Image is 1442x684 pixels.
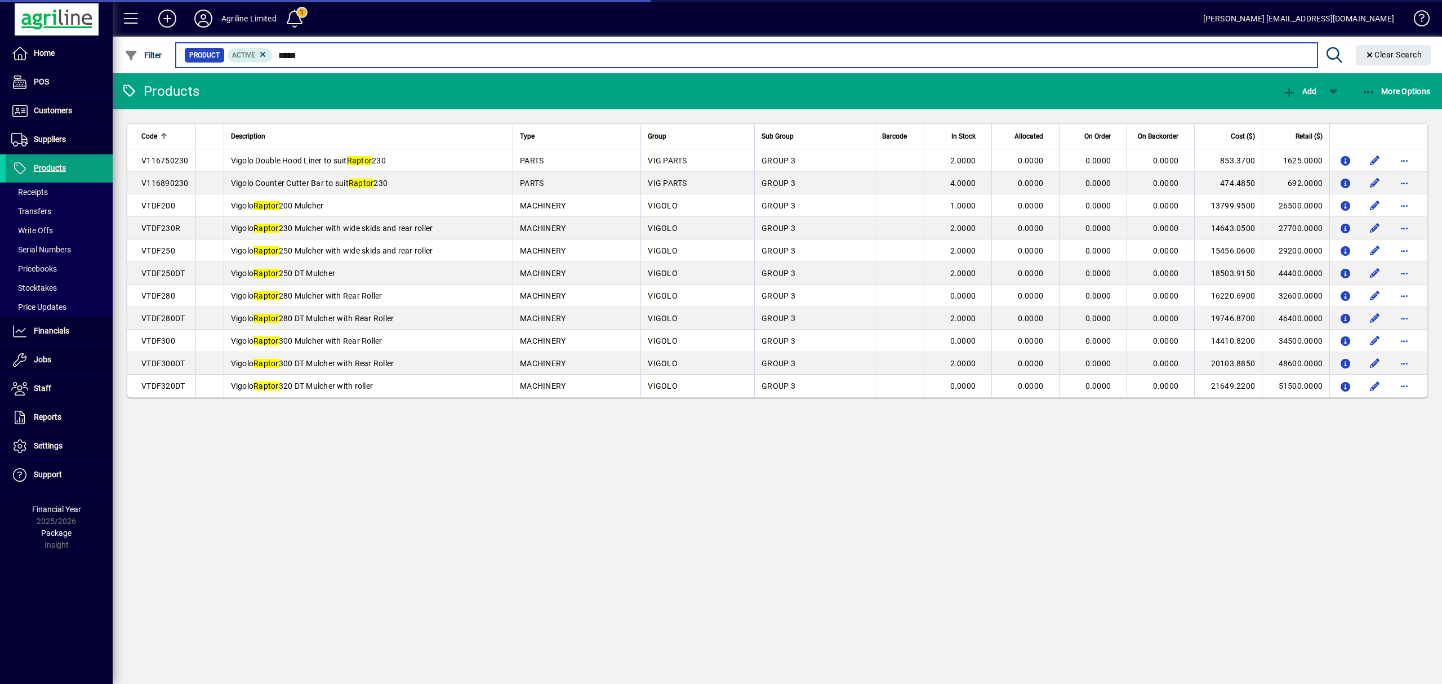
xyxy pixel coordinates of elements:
[1366,174,1384,192] button: Edit
[228,48,273,63] mat-chip: Activation Status: Active
[34,77,49,86] span: POS
[34,106,72,115] span: Customers
[1194,149,1262,172] td: 853.3700
[1153,314,1179,323] span: 0.0000
[648,156,687,165] span: VIG PARTS
[1366,264,1384,282] button: Edit
[1262,149,1329,172] td: 1625.0000
[122,45,165,65] button: Filter
[1395,174,1413,192] button: More options
[520,291,566,300] span: MACHINERY
[6,68,113,96] a: POS
[1296,130,1323,143] span: Retail ($)
[232,51,255,59] span: Active
[1194,285,1262,307] td: 16220.6900
[6,278,113,297] a: Stocktakes
[1231,130,1255,143] span: Cost ($)
[141,336,175,345] span: VTDF300
[762,130,868,143] div: Sub Group
[762,336,795,345] span: GROUP 3
[648,314,678,323] span: VIGOLO
[231,224,433,233] span: Vigolo 230 Mulcher with wide skids and rear roller
[1366,287,1384,305] button: Edit
[6,221,113,240] a: Write Offs
[1194,307,1262,330] td: 19746.8700
[1153,201,1179,210] span: 0.0000
[648,246,678,255] span: VIGOLO
[1085,201,1111,210] span: 0.0000
[1283,87,1316,96] span: Add
[520,381,566,390] span: MACHINERY
[762,269,795,278] span: GROUP 3
[762,224,795,233] span: GROUP 3
[149,8,185,29] button: Add
[950,246,976,255] span: 2.0000
[1084,130,1111,143] span: On Order
[762,291,795,300] span: GROUP 3
[1153,246,1179,255] span: 0.0000
[1194,262,1262,285] td: 18503.9150
[999,130,1053,143] div: Allocated
[231,359,394,368] span: Vigolo 300 DT Mulcher with Rear Roller
[1066,130,1121,143] div: On Order
[253,246,279,255] em: Raptor
[1194,239,1262,262] td: 15456.0600
[347,156,372,165] em: Raptor
[950,359,976,368] span: 2.0000
[253,336,279,345] em: Raptor
[34,326,69,335] span: Financials
[231,201,324,210] span: Vigolo 200 Mulcher
[231,269,336,278] span: Vigolo 250 DT Mulcher
[41,528,72,538] span: Package
[1018,314,1044,323] span: 0.0000
[1362,87,1431,96] span: More Options
[141,314,185,323] span: VTDF280DT
[6,297,113,317] a: Price Updates
[34,135,66,144] span: Suppliers
[6,346,113,374] a: Jobs
[141,246,175,255] span: VTDF250
[6,317,113,345] a: Financials
[1085,156,1111,165] span: 0.0000
[1262,239,1329,262] td: 29200.0000
[1366,377,1384,395] button: Edit
[520,246,566,255] span: MACHINERY
[520,130,634,143] div: Type
[1018,246,1044,255] span: 0.0000
[1085,359,1111,368] span: 0.0000
[762,201,795,210] span: GROUP 3
[231,381,373,390] span: Vigolo 320 DT Mulcher with roller
[6,403,113,432] a: Reports
[1018,201,1044,210] span: 0.0000
[6,461,113,489] a: Support
[1395,152,1413,170] button: More options
[253,381,279,390] em: Raptor
[1395,219,1413,237] button: More options
[231,179,388,188] span: Vigolo Counter Cutter Bar to suit 230
[950,224,976,233] span: 2.0000
[648,130,666,143] span: Group
[32,505,81,514] span: Financial Year
[1203,10,1394,28] div: [PERSON_NAME] [EMAIL_ADDRESS][DOMAIN_NAME]
[520,359,566,368] span: MACHINERY
[1085,291,1111,300] span: 0.0000
[1194,194,1262,217] td: 13799.9500
[11,303,66,312] span: Price Updates
[931,130,986,143] div: In Stock
[1262,262,1329,285] td: 44400.0000
[253,224,279,233] em: Raptor
[1018,291,1044,300] span: 0.0000
[648,179,687,188] span: VIG PARTS
[221,10,277,28] div: Agriline Limited
[6,432,113,460] a: Settings
[231,130,265,143] span: Description
[141,201,175,210] span: VTDF200
[34,384,51,393] span: Staff
[141,381,185,390] span: VTDF320DT
[231,246,433,255] span: Vigolo 250 Mulcher with wide skids and rear roller
[231,291,382,300] span: Vigolo 280 Mulcher with Rear Roller
[1262,330,1329,352] td: 34500.0000
[1262,352,1329,375] td: 48600.0000
[762,359,795,368] span: GROUP 3
[1366,219,1384,237] button: Edit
